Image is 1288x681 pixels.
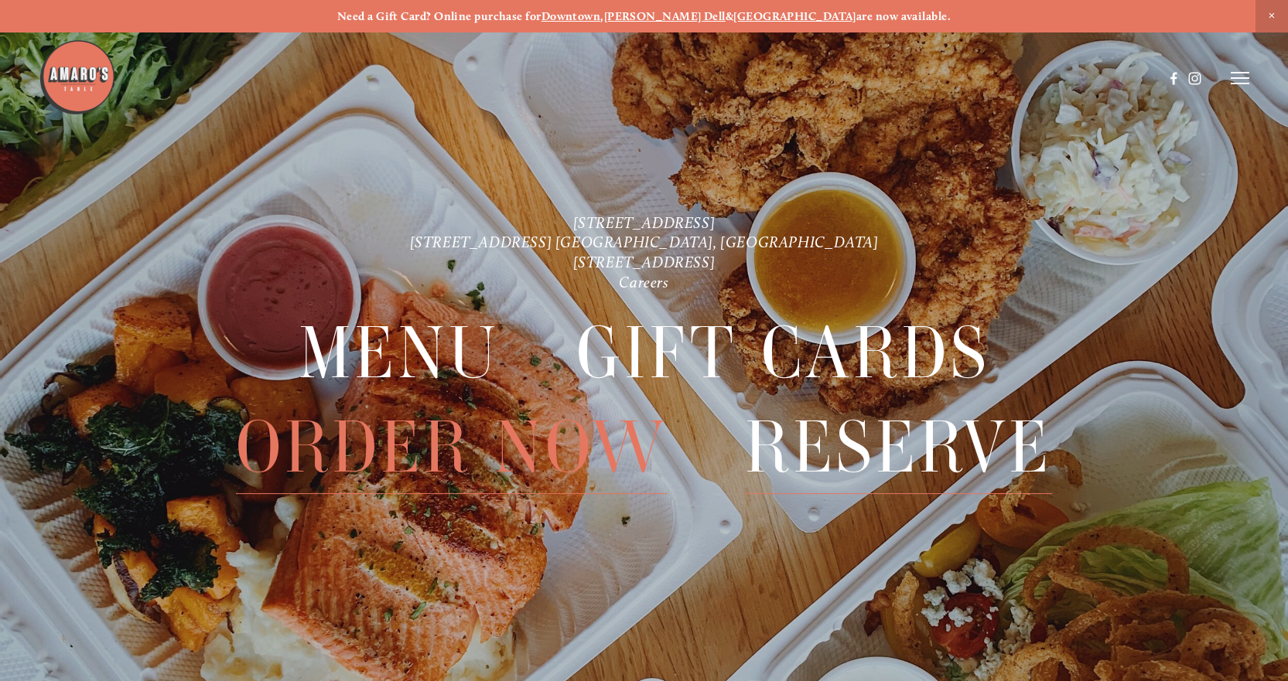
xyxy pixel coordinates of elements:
a: [STREET_ADDRESS] [GEOGRAPHIC_DATA], [GEOGRAPHIC_DATA] [410,233,879,252]
a: [STREET_ADDRESS] [573,213,716,232]
img: Amaro's Table [39,39,116,116]
a: Menu [299,306,500,399]
a: Gift Cards [576,306,989,399]
a: [GEOGRAPHIC_DATA] [733,9,856,23]
a: Downtown [542,9,601,23]
strong: Need a Gift Card? Online purchase for [337,9,542,23]
strong: are now available. [856,9,951,23]
a: Order Now [236,400,668,493]
span: Menu [299,306,500,400]
a: Careers [619,273,668,291]
strong: , [600,9,603,23]
span: Reserve [745,400,1052,494]
a: Reserve [745,400,1052,493]
a: [STREET_ADDRESS] [573,253,716,271]
span: Gift Cards [576,306,989,400]
a: [PERSON_NAME] Dell [604,9,726,23]
strong: & [726,9,733,23]
span: Order Now [236,400,668,494]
